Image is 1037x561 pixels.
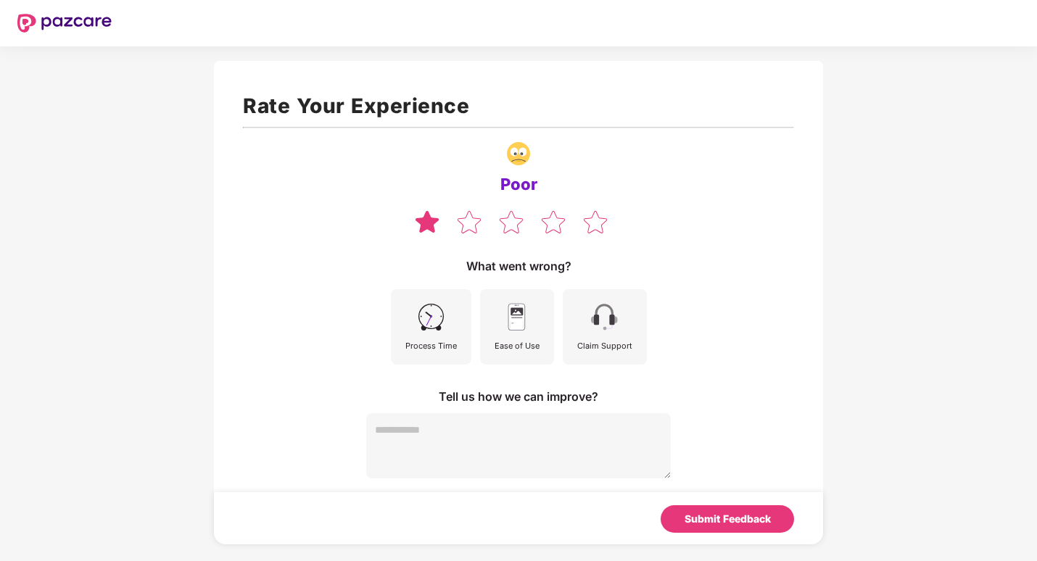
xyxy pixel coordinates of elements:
h1: Rate Your Experience [243,90,794,122]
img: svg+xml;base64,PHN2ZyB4bWxucz0iaHR0cDovL3d3dy53My5vcmcvMjAwMC9zdmciIHdpZHRoPSI0NSIgaGVpZ2h0PSI0NS... [415,301,447,333]
img: New Pazcare Logo [17,14,112,33]
div: Process Time [405,339,457,352]
div: Poor [500,174,537,194]
div: Submit Feedback [685,511,771,527]
div: Ease of Use [495,339,540,352]
div: Tell us how we can improve? [439,388,598,404]
div: Claim Support [577,339,632,352]
img: svg+xml;base64,PHN2ZyB4bWxucz0iaHR0cDovL3d3dy53My5vcmcvMjAwMC9zdmciIHdpZHRoPSIzOCIgaGVpZ2h0PSIzNS... [413,209,441,234]
div: What went wrong? [466,258,571,274]
img: svg+xml;base64,PHN2ZyB4bWxucz0iaHR0cDovL3d3dy53My5vcmcvMjAwMC9zdmciIHdpZHRoPSIzNy4wNzgiIGhlaWdodD... [507,142,530,165]
img: svg+xml;base64,PHN2ZyB4bWxucz0iaHR0cDovL3d3dy53My5vcmcvMjAwMC9zdmciIHdpZHRoPSIzOCIgaGVpZ2h0PSIzNS... [582,209,609,235]
img: svg+xml;base64,PHN2ZyB4bWxucz0iaHR0cDovL3d3dy53My5vcmcvMjAwMC9zdmciIHdpZHRoPSIzOCIgaGVpZ2h0PSIzNS... [455,209,483,235]
img: svg+xml;base64,PHN2ZyB4bWxucz0iaHR0cDovL3d3dy53My5vcmcvMjAwMC9zdmciIHdpZHRoPSI0NSIgaGVpZ2h0PSI0NS... [500,301,533,333]
img: svg+xml;base64,PHN2ZyB4bWxucz0iaHR0cDovL3d3dy53My5vcmcvMjAwMC9zdmciIHdpZHRoPSI0NSIgaGVpZ2h0PSI0NS... [588,301,621,333]
img: svg+xml;base64,PHN2ZyB4bWxucz0iaHR0cDovL3d3dy53My5vcmcvMjAwMC9zdmciIHdpZHRoPSIzOCIgaGVpZ2h0PSIzNS... [540,209,567,235]
img: svg+xml;base64,PHN2ZyB4bWxucz0iaHR0cDovL3d3dy53My5vcmcvMjAwMC9zdmciIHdpZHRoPSIzOCIgaGVpZ2h0PSIzNS... [497,209,525,235]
